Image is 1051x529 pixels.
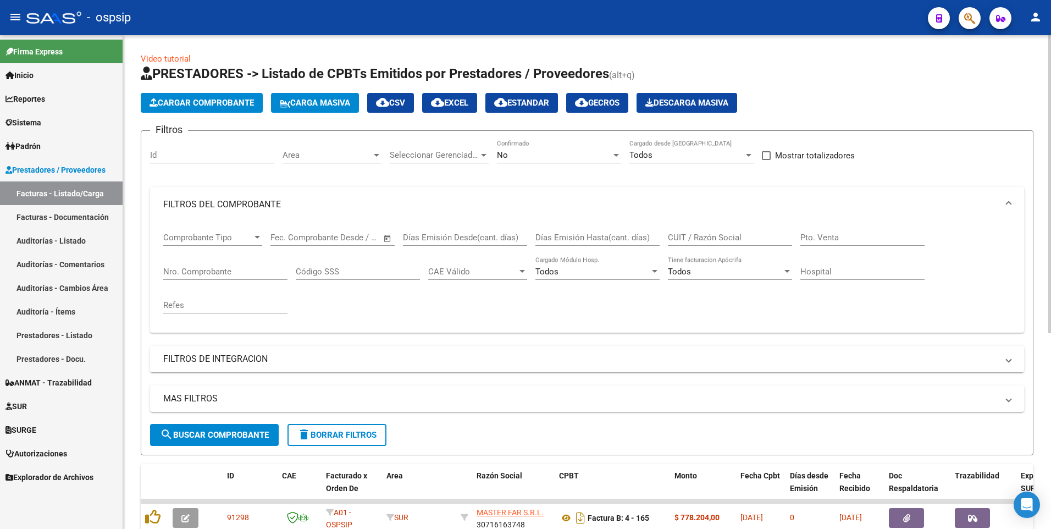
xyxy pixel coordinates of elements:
[325,233,378,243] input: Fecha fin
[955,471,999,480] span: Trazabilidad
[588,514,649,522] strong: Factura B: 4 - 165
[637,93,737,113] button: Descarga Masiva
[535,267,558,277] span: Todos
[386,471,403,480] span: Area
[150,424,279,446] button: Buscar Comprobante
[278,464,322,513] datatable-header-cell: CAE
[5,140,41,152] span: Padrón
[637,93,737,113] app-download-masive: Descarga masiva de comprobantes (adjuntos)
[431,96,444,109] mat-icon: cloud_download
[674,513,720,522] strong: $ 778.204,00
[839,471,870,493] span: Fecha Recibido
[141,93,263,113] button: Cargar Comprobante
[367,93,414,113] button: CSV
[559,471,579,480] span: CPBT
[270,233,315,243] input: Fecha inicio
[950,464,1016,513] datatable-header-cell: Trazabilidad
[497,150,508,160] span: No
[297,430,377,440] span: Borrar Filtros
[629,150,652,160] span: Todos
[326,471,367,493] span: Facturado x Orden De
[163,393,998,405] mat-panel-title: MAS FILTROS
[736,464,786,513] datatable-header-cell: Fecha Cpbt
[150,346,1024,372] mat-expansion-panel-header: FILTROS DE INTEGRACION
[386,513,408,522] span: SUR
[5,69,34,81] span: Inicio
[1014,492,1040,518] div: Open Intercom Messenger
[160,428,173,441] mat-icon: search
[494,98,549,108] span: Estandar
[322,464,382,513] datatable-header-cell: Facturado x Orden De
[839,513,862,522] span: [DATE]
[271,93,359,113] button: Carga Masiva
[5,424,36,436] span: SURGE
[150,187,1024,222] mat-expansion-panel-header: FILTROS DEL COMPROBANTE
[5,377,92,389] span: ANMAT - Trazabilidad
[740,471,780,480] span: Fecha Cpbt
[141,66,609,81] span: PRESTADORES -> Listado de CPBTs Emitidos por Prestadores / Proveedores
[150,222,1024,333] div: FILTROS DEL COMPROBANTE
[485,93,558,113] button: Estandar
[575,96,588,109] mat-icon: cloud_download
[573,509,588,527] i: Descargar documento
[477,508,544,517] span: MASTER FAR S.R.L.
[9,10,22,24] mat-icon: menu
[5,448,67,460] span: Autorizaciones
[163,353,998,365] mat-panel-title: FILTROS DE INTEGRACION
[163,199,998,211] mat-panel-title: FILTROS DEL COMPROBANTE
[297,428,311,441] mat-icon: delete
[5,93,45,105] span: Reportes
[150,122,188,137] h3: Filtros
[1029,10,1042,24] mat-icon: person
[5,46,63,58] span: Firma Express
[163,233,252,243] span: Comprobante Tipo
[670,464,736,513] datatable-header-cell: Monto
[431,98,468,108] span: EXCEL
[227,513,249,522] span: 91298
[150,98,254,108] span: Cargar Comprobante
[280,98,350,108] span: Carga Masiva
[835,464,884,513] datatable-header-cell: Fecha Recibido
[376,98,405,108] span: CSV
[889,471,938,493] span: Doc Respaldatoria
[566,93,628,113] button: Gecros
[381,232,394,245] button: Open calendar
[575,98,619,108] span: Gecros
[5,400,27,412] span: SUR
[494,96,507,109] mat-icon: cloud_download
[390,150,479,160] span: Seleccionar Gerenciador
[87,5,131,30] span: - ospsip
[150,385,1024,412] mat-expansion-panel-header: MAS FILTROS
[160,430,269,440] span: Buscar Comprobante
[227,471,234,480] span: ID
[283,150,372,160] span: Area
[786,464,835,513] datatable-header-cell: Días desde Emisión
[674,471,697,480] span: Monto
[477,471,522,480] span: Razón Social
[422,93,477,113] button: EXCEL
[428,267,517,277] span: CAE Válido
[5,164,106,176] span: Prestadores / Proveedores
[141,54,191,64] a: Video tutorial
[5,117,41,129] span: Sistema
[884,464,950,513] datatable-header-cell: Doc Respaldatoria
[790,471,828,493] span: Días desde Emisión
[790,513,794,522] span: 0
[645,98,728,108] span: Descarga Masiva
[382,464,456,513] datatable-header-cell: Area
[555,464,670,513] datatable-header-cell: CPBT
[668,267,691,277] span: Todos
[472,464,555,513] datatable-header-cell: Razón Social
[287,424,386,446] button: Borrar Filtros
[376,96,389,109] mat-icon: cloud_download
[5,471,93,483] span: Explorador de Archivos
[223,464,278,513] datatable-header-cell: ID
[740,513,763,522] span: [DATE]
[282,471,296,480] span: CAE
[775,149,855,162] span: Mostrar totalizadores
[609,70,635,80] span: (alt+q)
